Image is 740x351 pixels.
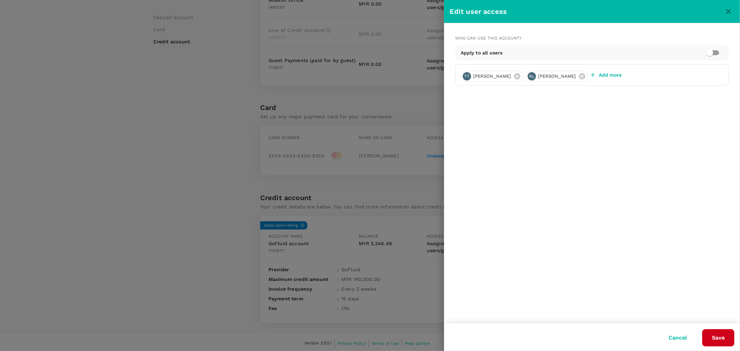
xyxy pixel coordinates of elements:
[450,6,723,17] div: Edit user access
[591,69,622,81] button: Add more
[469,73,516,80] span: [PERSON_NAME]
[723,6,734,17] button: close
[702,329,734,346] button: Save
[461,49,503,56] p: Apply to all users
[455,36,522,41] span: Who can use this account?
[526,71,588,82] div: RL[PERSON_NAME]
[528,72,536,80] div: RL
[461,71,523,82] div: TT[PERSON_NAME]
[659,329,697,346] button: Cancel
[463,72,471,80] div: TT
[599,71,622,78] p: Add more
[534,73,580,80] span: [PERSON_NAME]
